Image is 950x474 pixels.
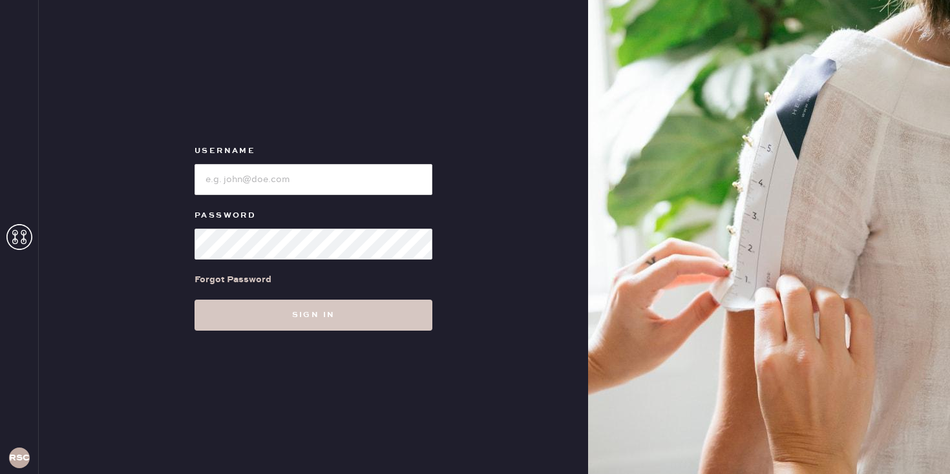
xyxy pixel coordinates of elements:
label: Username [195,143,432,159]
a: Forgot Password [195,260,271,300]
h3: RSCPA [9,453,30,462]
label: Password [195,208,432,223]
div: Forgot Password [195,273,271,287]
button: Sign in [195,300,432,331]
input: e.g. john@doe.com [195,164,432,195]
